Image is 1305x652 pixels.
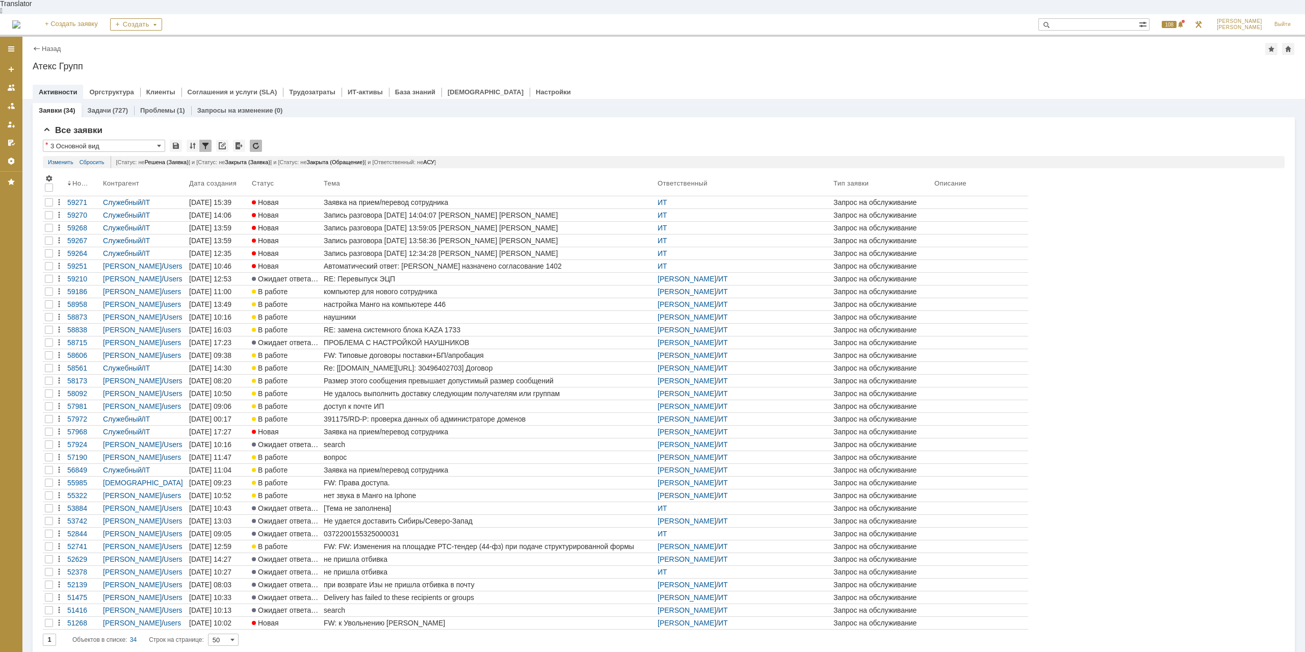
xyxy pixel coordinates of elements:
[3,135,19,151] a: Мои согласования
[65,413,101,425] a: 57972
[67,262,99,270] div: 59251
[252,415,288,423] span: В работе
[322,413,656,425] a: 391175/RD-P: проверка данных об администраторе доменов
[65,222,101,234] a: 59268
[189,224,231,232] div: [DATE] 13:59
[833,249,930,257] div: Запрос на обслуживание
[831,285,932,298] a: Запрос на обслуживание
[67,364,99,372] div: 58561
[189,300,231,308] div: [DATE] 13:49
[324,288,654,296] div: компьютер для нового сотрудника
[658,224,667,232] a: ИТ
[67,313,99,321] div: 58873
[164,275,182,283] a: Users
[1211,14,1268,35] a: [PERSON_NAME][PERSON_NAME]
[324,402,654,410] div: доступ к почте ИП
[42,45,61,53] a: Назад
[833,377,930,385] div: Запрос на обслуживание
[144,364,150,372] a: IT
[48,156,73,168] a: Изменить
[718,300,728,308] a: ИТ
[103,415,142,423] a: Служебный
[250,273,322,285] a: Ожидает ответа контрагента
[1192,18,1205,31] a: Перейти в интерфейс администратора
[718,275,728,283] a: ИТ
[1265,43,1277,55] div: Добавить в избранное
[250,324,322,336] a: В работе
[144,249,150,257] a: IT
[103,338,162,347] a: [PERSON_NAME]
[831,234,932,247] a: Запрос на обслуживание
[103,389,162,398] a: [PERSON_NAME]
[110,18,162,31] div: Создать
[252,211,279,219] span: Новая
[324,338,654,347] div: ПРОБЛЕМА С НАСТРОЙКОЙ НАУШНИКОВ
[187,196,250,208] a: [DATE] 15:39
[250,387,322,400] a: В работе
[67,415,99,423] div: 57972
[187,324,250,336] a: [DATE] 16:03
[187,273,250,285] a: [DATE] 12:53
[250,298,322,310] a: В работе
[250,260,322,272] a: Новая
[252,237,279,245] span: Новая
[250,222,322,234] a: Новая
[322,209,656,221] a: Запись разговора [DATE] 14:04:07 [PERSON_NAME] [PERSON_NAME]
[658,275,716,283] a: [PERSON_NAME]
[252,198,279,206] span: Новая
[324,249,654,257] div: Запись разговора [DATE] 12:34:28 [PERSON_NAME] [PERSON_NAME]
[67,224,99,232] div: 59268
[189,249,231,257] div: [DATE] 12:35
[252,249,279,257] span: Новая
[348,88,383,96] a: ИТ-активы
[831,311,932,323] a: Запрос на обслуживание
[656,172,831,196] th: Ответственный
[658,300,716,308] a: [PERSON_NAME]
[103,402,162,410] a: [PERSON_NAME]
[250,375,322,387] a: В работе
[164,351,181,359] a: users
[831,387,932,400] a: Запрос на обслуживание
[65,400,101,412] a: 57981
[164,338,181,347] a: users
[322,285,656,298] a: компьютер для нового сотрудника
[146,88,175,96] a: Клиенты
[322,273,656,285] a: RE: Перевыпуск ЭЦП
[718,402,728,410] a: ИТ
[1282,43,1294,55] div: Сделать домашней страницей
[187,387,250,400] a: [DATE] 10:50
[718,364,728,372] a: ИТ
[65,362,101,374] a: 58561
[448,88,524,96] a: [DEMOGRAPHIC_DATA]
[103,237,142,245] a: Служебный
[252,402,288,410] span: В работе
[658,338,716,347] a: [PERSON_NAME]
[658,351,716,359] a: [PERSON_NAME]
[189,351,231,359] div: [DATE] 09:38
[103,211,142,219] a: Служебный
[144,224,150,232] a: IT
[250,247,322,259] a: Новая
[65,324,101,336] a: 58838
[67,402,99,410] div: 57981
[250,336,322,349] a: Ожидает ответа контрагента
[187,234,250,247] a: [DATE] 13:59
[324,211,654,219] div: Запись разговора [DATE] 14:04:07 [PERSON_NAME] [PERSON_NAME]
[831,362,932,374] a: Запрос на обслуживание
[833,415,930,423] div: Запрос на обслуживание
[658,262,667,270] a: ИТ
[536,88,571,96] a: Настройки
[103,377,162,385] a: [PERSON_NAME]
[187,247,250,259] a: [DATE] 12:35
[658,237,667,245] a: ИТ
[322,172,656,196] th: Тема
[1217,18,1262,24] span: [PERSON_NAME]
[322,387,656,400] a: Не удалось выполнить доставку следующим получателям или группам
[250,172,322,196] th: Статус
[322,324,656,336] a: RE: замена системного блока KAZA 1733
[831,172,932,196] th: Тип заявки
[833,351,930,359] div: Запрос на обслуживание
[187,298,250,310] a: [DATE] 13:49
[322,362,656,374] a: Re: [[DOMAIN_NAME][URL]: 30496402703] Договор
[250,413,322,425] a: В работе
